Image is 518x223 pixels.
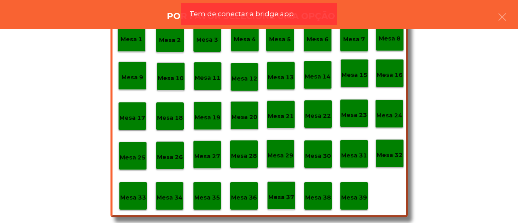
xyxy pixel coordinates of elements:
p: Mesa 19 [195,113,221,122]
p: Mesa 6 [307,35,329,44]
p: Mesa 25 [120,153,146,162]
p: Mesa 29 [267,151,293,160]
p: Mesa 27 [194,152,220,161]
p: Mesa 38 [305,193,331,202]
p: Mesa 14 [305,72,331,81]
p: Mesa 18 [157,113,183,123]
p: Mesa 7 [343,35,365,44]
p: Mesa 39 [341,193,367,202]
h4: Por favor selecione uma opção [167,10,335,22]
p: Mesa 17 [119,113,145,123]
p: Mesa 8 [379,34,401,43]
p: Mesa 22 [305,111,331,121]
p: Mesa 10 [158,74,184,83]
p: Mesa 32 [377,151,403,160]
p: Mesa 26 [157,153,183,162]
p: Mesa 16 [377,70,403,80]
p: Mesa 30 [305,151,331,161]
p: Mesa 9 [121,73,143,82]
p: Mesa 2 [159,36,181,45]
p: Mesa 1 [121,35,142,44]
p: Mesa 34 [157,193,183,202]
p: Mesa 37 [268,193,294,202]
p: Mesa 13 [268,73,294,82]
p: Mesa 5 [269,35,291,44]
p: Mesa 31 [341,151,367,160]
span: Tem de conectar a bridge app [189,9,294,19]
p: Mesa 28 [231,151,257,161]
p: Mesa 12 [231,74,257,83]
p: Mesa 11 [195,73,221,83]
p: Mesa 33 [120,193,146,202]
p: Mesa 36 [231,193,257,202]
p: Mesa 4 [234,35,256,44]
p: Mesa 15 [342,70,367,80]
p: Mesa 23 [341,110,367,120]
p: Mesa 21 [268,112,294,121]
p: Mesa 35 [194,193,220,202]
p: Mesa 3 [196,35,218,45]
p: Mesa 20 [231,113,257,122]
p: Mesa 24 [376,111,402,120]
